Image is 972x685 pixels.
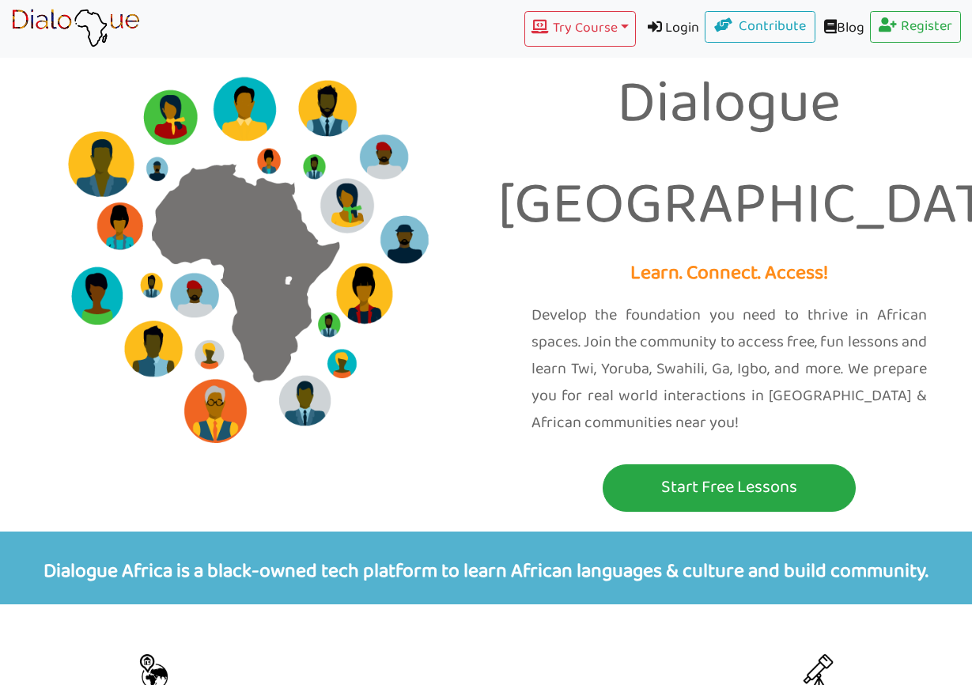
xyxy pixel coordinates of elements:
a: Contribute [705,11,815,43]
a: Register [870,11,962,43]
p: Dialogue Africa is a black-owned tech platform to learn African languages & culture and build com... [12,532,960,605]
p: Develop the foundation you need to thrive in African spaces. Join the community to access free, f... [531,302,928,437]
a: Start Free Lessons [498,464,961,512]
a: Login [636,11,705,47]
p: Dialogue [GEOGRAPHIC_DATA] [498,55,961,257]
img: learn African language platform app [11,9,140,48]
p: Learn. Connect. Access! [498,257,961,291]
button: Try Course [524,11,635,47]
button: Start Free Lessons [603,464,856,512]
p: Start Free Lessons [607,473,852,502]
a: Blog [815,11,870,47]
